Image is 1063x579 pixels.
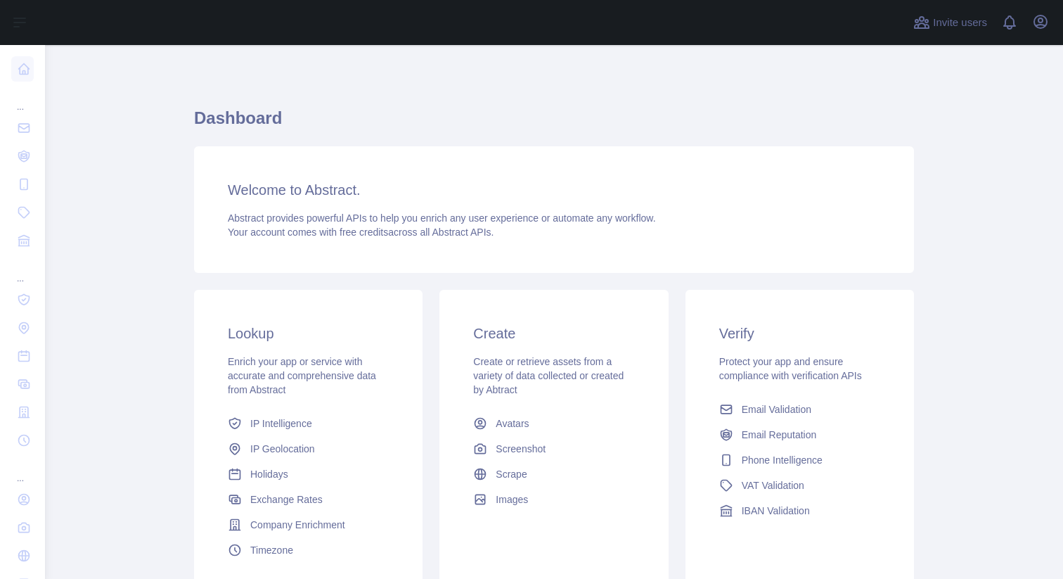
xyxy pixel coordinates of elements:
[714,397,886,422] a: Email Validation
[933,15,987,31] span: Invite users
[250,416,312,431] span: IP Intelligence
[228,356,376,395] span: Enrich your app or service with accurate and comprehensive data from Abstract
[250,518,345,532] span: Company Enrichment
[222,436,394,462] a: IP Geolocation
[496,442,546,456] span: Screenshot
[910,11,990,34] button: Invite users
[340,227,388,238] span: free credits
[468,411,640,436] a: Avatars
[222,462,394,487] a: Holidays
[250,543,293,557] span: Timezone
[496,467,527,481] span: Scrape
[742,504,810,518] span: IBAN Validation
[719,324,880,343] h3: Verify
[228,227,494,238] span: Your account comes with across all Abstract APIs.
[468,487,640,512] a: Images
[11,84,34,113] div: ...
[222,512,394,537] a: Company Enrichment
[742,428,817,442] span: Email Reputation
[250,467,288,481] span: Holidays
[473,324,634,343] h3: Create
[468,462,640,487] a: Scrape
[11,456,34,484] div: ...
[714,473,886,498] a: VAT Validation
[714,422,886,447] a: Email Reputation
[714,498,886,523] a: IBAN Validation
[496,416,529,431] span: Avatars
[228,180,880,200] h3: Welcome to Abstract.
[714,447,886,473] a: Phone Intelligence
[468,436,640,462] a: Screenshot
[742,453,823,467] span: Phone Intelligence
[250,492,323,507] span: Exchange Rates
[719,356,862,381] span: Protect your app and ensure compliance with verification APIs
[228,212,656,224] span: Abstract provides powerful APIs to help you enrich any user experience or automate any workflow.
[194,107,914,141] h1: Dashboard
[742,402,811,416] span: Email Validation
[473,356,624,395] span: Create or retrieve assets from a variety of data collected or created by Abtract
[222,487,394,512] a: Exchange Rates
[496,492,528,507] span: Images
[11,256,34,284] div: ...
[228,324,389,343] h3: Lookup
[250,442,315,456] span: IP Geolocation
[742,478,804,492] span: VAT Validation
[222,411,394,436] a: IP Intelligence
[222,537,394,563] a: Timezone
